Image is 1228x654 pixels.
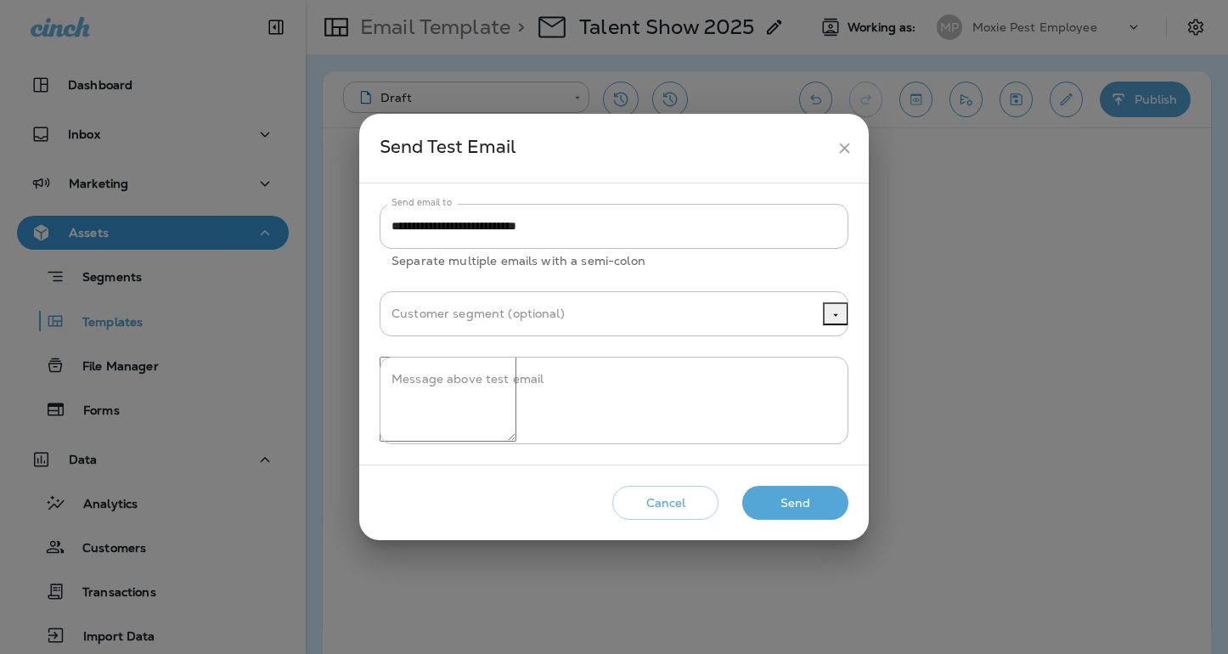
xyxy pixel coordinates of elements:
[391,196,452,209] label: Send email to
[612,486,718,521] button: Cancel
[391,251,837,271] p: Separate multiple emails with a semi-colon
[823,302,848,324] button: Open
[829,132,860,164] button: close
[380,132,829,164] div: Send Test Email
[742,486,848,521] button: Send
